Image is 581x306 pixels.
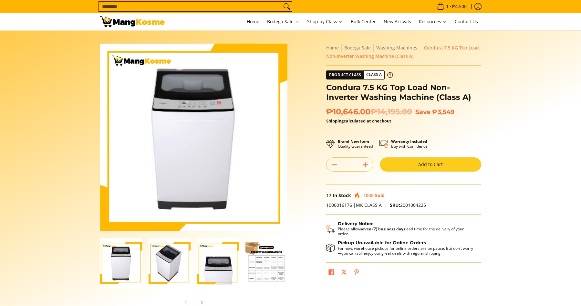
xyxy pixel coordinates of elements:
button: Add [358,160,373,170]
button: Search [282,2,292,11]
img: Condura 7.5 KG Top Load Non-Inverter Washing Machine (Class A)-4 [245,242,287,284]
strong: Warranty Included [391,139,427,144]
span: Resources [419,18,447,26]
span: Shop by Class [307,18,343,26]
span: 17 [326,192,331,198]
strong: Pickup Unavailable for Online Orders [338,240,426,246]
nav: Main Menu [171,13,481,30]
a: Washing Machines [376,45,417,51]
span: 1040 [363,192,374,198]
span: ₱4,500 [451,4,468,9]
del: ₱14,195.00 [370,107,412,117]
span: Contact Us [455,18,478,25]
span: SKU: [390,202,400,208]
a: Contact Us [451,13,481,30]
img: Condura 7.5 KG Top Load Non-Inverter Washing Machine (Class A)-2 [149,238,191,288]
a: Bulk Center [348,13,379,30]
strong: seven (7) business days [360,226,405,232]
span: • [435,3,469,10]
button: Add to Cart [380,157,481,172]
span: 1000016176 |MK CLASS A [326,202,382,208]
span: In Stock [333,192,351,198]
strong: calculated at checkout [326,118,391,124]
span: ₱3,549 [432,108,454,116]
strong: Delivery Notice [338,221,374,227]
span: 2001004225 [390,202,426,208]
a: Bodega Sale [344,45,371,51]
a: Pin on Pinterest [352,268,361,279]
img: condura-7.5kg-topload-non-inverter-washing-machine-class-c-full-view-mang-kosme [100,238,142,288]
a: Post on X [339,268,348,279]
span: Save [415,108,431,116]
p: Buy with Confidence [391,139,428,149]
span: 1 [445,4,450,9]
h1: Condura 7.5 KG Top Load Non-Inverter Washing Machine (Class A) [326,83,481,102]
a: Share on Facebook [327,268,336,279]
a: Shop by Class [304,13,346,30]
span: Bulk Center [351,18,376,25]
a: Product Class Class A [326,70,393,79]
img: Condura 7.5 KG Top Load Non-Inverter Washing Machine (Class A) | Mang Kosme [100,16,165,27]
button: Shipping & Delivery [326,221,475,237]
span: Home [247,18,259,25]
button: Subtract [327,160,342,170]
a: Shipping [326,118,344,124]
nav: Breadcrumbs [326,44,481,60]
a: Home [326,45,339,51]
img: Condura 7.5 KG Top Load Non-Inverter Washing Machine (Class A)-3 [197,238,239,288]
span: New Arrivals [384,18,411,25]
p: For now, warehouse pickups for online orders are on pause. But don’t worry—you can still enjoy ou... [338,246,475,256]
span: ₱10,646.00 [326,107,412,117]
p: Quality Guaranteed [338,139,373,149]
a: Bodega Sale [264,13,303,30]
img: condura-7.5kg-topload-non-inverter-washing-machine-class-c-full-view-mang-kosme [106,44,281,231]
span: Bodega Sale [267,18,299,26]
span: Class A [364,71,384,79]
span: Condura 7.5 KG Top Load Non-Inverter Washing Machine (Class A) [326,45,479,59]
p: Please allow lead time for the delivery of your order. [338,227,475,236]
strong: Brand New Item [338,139,369,144]
span: Sold [375,192,385,198]
span: Product Class [327,71,364,79]
a: New Arrivals [380,13,414,30]
a: Resources [416,13,450,30]
a: Home [244,13,263,30]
